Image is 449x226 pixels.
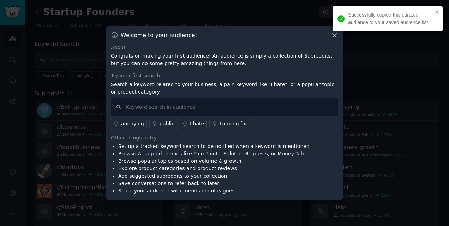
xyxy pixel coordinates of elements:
[118,180,310,187] li: Save conversations to refer back to later
[180,119,207,129] a: I hate
[121,31,197,39] h3: Welcome to your audience!
[118,157,310,165] li: Browse popular topics based on volume & growth
[111,52,338,67] p: Congrats on making your first audience! An audience is simply a collection of Subreddits, but you...
[111,44,338,51] div: About
[118,165,310,172] li: Explore product categories and product reviews
[435,9,440,15] button: close
[111,119,147,129] a: annoying
[118,143,310,150] li: Set up a tracked keyword search to be notified when a keyword is mentioned
[121,120,144,127] div: annoying
[111,134,338,142] div: Other things to try
[118,150,310,157] li: Browse AI-tagged themes like Pain Points, Solution Requests, or Money Talk
[348,11,433,26] div: Successfully copied this curated audience to your saved audience list.
[149,119,177,129] a: public
[209,119,250,129] a: Looking for
[190,120,204,127] div: I hate
[160,120,174,127] div: public
[111,98,338,116] input: Keyword search in audience
[111,81,338,96] p: Search a keyword related to your business, a pain keyword like "I hate", or a popular topic or pr...
[111,72,338,79] div: Try your first search
[220,120,247,127] div: Looking for
[118,172,310,180] li: Add suggested subreddits to your collection
[118,187,310,195] li: Share your audience with friends or colleagues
